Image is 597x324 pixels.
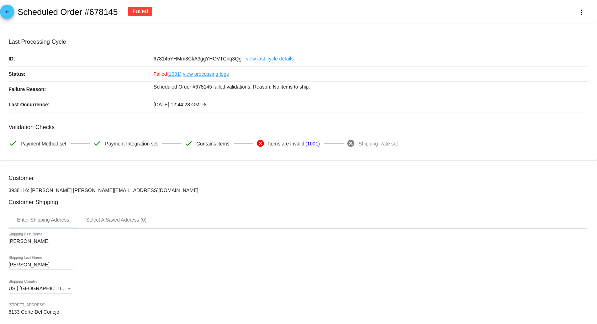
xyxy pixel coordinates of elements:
[9,199,588,206] h3: Customer Shipping
[305,136,319,151] a: (1001)
[268,136,305,151] span: Items are invalid
[21,136,66,151] span: Payment Method set
[347,139,355,148] mat-icon: cancel
[183,67,229,81] a: view processing logs
[154,82,589,92] p: Scheduled Order #678145 failed validations. Reason: No items to ship.
[128,7,152,16] div: Failed
[9,262,73,268] input: Shipping Last Name
[86,217,147,223] div: Select A Saved Address (0)
[9,124,588,131] h3: Validation Checks
[9,286,72,291] span: US | [GEOGRAPHIC_DATA]
[9,175,588,181] h3: Customer
[9,67,154,81] p: Status:
[9,286,73,292] mat-select: Shipping Country
[17,7,118,17] h2: Scheduled Order #678145
[196,136,229,151] span: Contains items
[9,239,73,244] input: Shipping First Name
[184,139,193,148] mat-icon: check
[9,139,17,148] mat-icon: check
[154,102,207,107] span: [DATE] 12:44:28 GMT-8
[167,67,181,81] a: (1001)
[3,9,11,18] mat-icon: arrow_back
[17,217,69,223] div: Enter Shipping Address
[105,136,158,151] span: Payment Integration set
[577,8,586,17] mat-icon: more_vert
[9,82,154,97] p: Failure Reason:
[246,51,294,66] a: view last cycle details
[256,139,265,148] mat-icon: cancel
[9,38,588,45] h3: Last Processing Cycle
[93,139,101,148] mat-icon: check
[9,187,588,193] p: 3938116: [PERSON_NAME] [PERSON_NAME][EMAIL_ADDRESS][DOMAIN_NAME]
[9,51,154,66] p: ID:
[9,97,154,112] p: Last Occurrence:
[359,136,398,151] span: Shipping Rate set
[9,309,588,315] input: Shipping Street 1
[154,71,182,77] span: Failed
[154,56,245,62] span: 678145YHMm8CkA3ggYHOVTCnq3Qg -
